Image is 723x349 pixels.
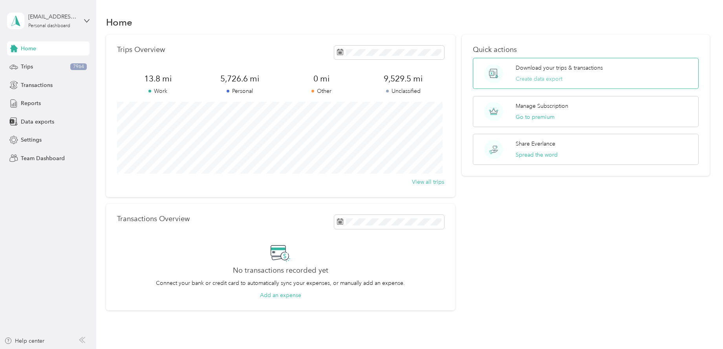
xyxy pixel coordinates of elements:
p: Unclassified [362,87,444,95]
p: Download your trips & transactions [516,64,603,72]
h1: Home [106,18,132,26]
span: Settings [21,136,42,144]
div: Personal dashboard [28,24,70,28]
button: Create data export [516,75,562,83]
button: View all trips [412,178,444,186]
p: Work [117,87,199,95]
span: 9,529.5 mi [362,73,444,84]
span: Reports [21,99,41,107]
button: Help center [4,337,44,345]
h2: No transactions recorded yet [233,266,328,275]
span: Transactions [21,81,53,89]
p: Connect your bank or credit card to automatically sync your expenses, or manually add an expense. [156,279,405,287]
p: Other [280,87,362,95]
span: Trips [21,63,33,71]
span: 5,726.6 mi [199,73,280,84]
iframe: Everlance-gr Chat Button Frame [679,305,723,349]
button: Spread the word [516,151,558,159]
span: 13.8 mi [117,73,199,84]
p: Share Everlance [516,140,555,148]
p: Manage Subscription [516,102,568,110]
p: Personal [199,87,280,95]
span: Team Dashboard [21,154,65,162]
p: Transactions Overview [117,215,190,223]
span: Home [21,44,36,53]
button: Add an expense [260,291,301,299]
span: 0 mi [280,73,362,84]
span: 7964 [70,63,87,70]
p: Quick actions [473,46,698,54]
button: Go to premium [516,113,555,121]
div: [EMAIL_ADDRESS][DOMAIN_NAME] [28,13,77,21]
p: Trips Overview [117,46,165,54]
span: Data exports [21,118,54,126]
